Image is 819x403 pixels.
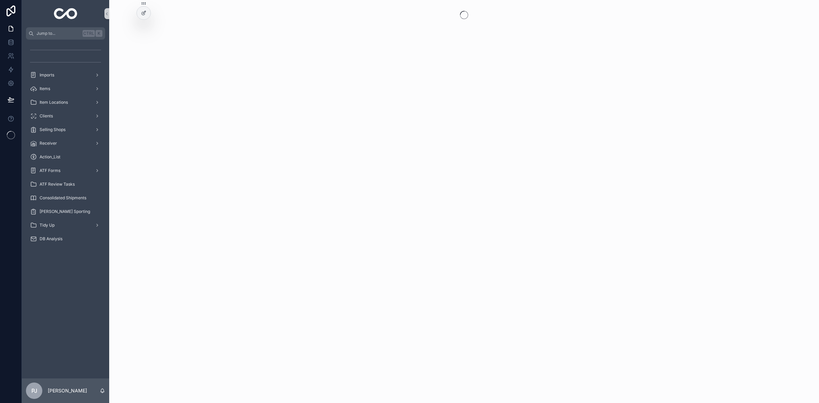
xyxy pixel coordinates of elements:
[26,151,105,163] a: Action_List
[40,72,54,78] span: Imports
[26,205,105,218] a: [PERSON_NAME] Sporting
[26,233,105,245] a: DB Analysis
[26,110,105,122] a: Clients
[40,236,62,242] span: DB Analysis
[40,113,53,119] span: Clients
[37,31,80,36] span: Jump to...
[26,27,105,40] button: Jump to...CtrlK
[26,192,105,204] a: Consolidated Shipments
[40,168,60,173] span: ATF Forms
[40,154,60,160] span: Action_List
[96,31,102,36] span: K
[83,30,95,37] span: Ctrl
[40,100,68,105] span: Item Locations
[26,219,105,231] a: Tidy Up
[40,222,55,228] span: Tidy Up
[26,69,105,81] a: Imports
[26,96,105,109] a: Item Locations
[26,137,105,149] a: Receiver
[40,141,57,146] span: Receiver
[40,127,66,132] span: Selling Shops
[31,387,37,395] span: PJ
[26,178,105,190] a: ATF Review Tasks
[48,387,87,394] p: [PERSON_NAME]
[26,164,105,177] a: ATF Forms
[26,83,105,95] a: Items
[22,40,109,378] div: scrollable content
[40,86,50,91] span: Items
[26,124,105,136] a: Selling Shops
[40,209,90,214] span: [PERSON_NAME] Sporting
[40,182,75,187] span: ATF Review Tasks
[54,8,77,19] img: App logo
[40,195,86,201] span: Consolidated Shipments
